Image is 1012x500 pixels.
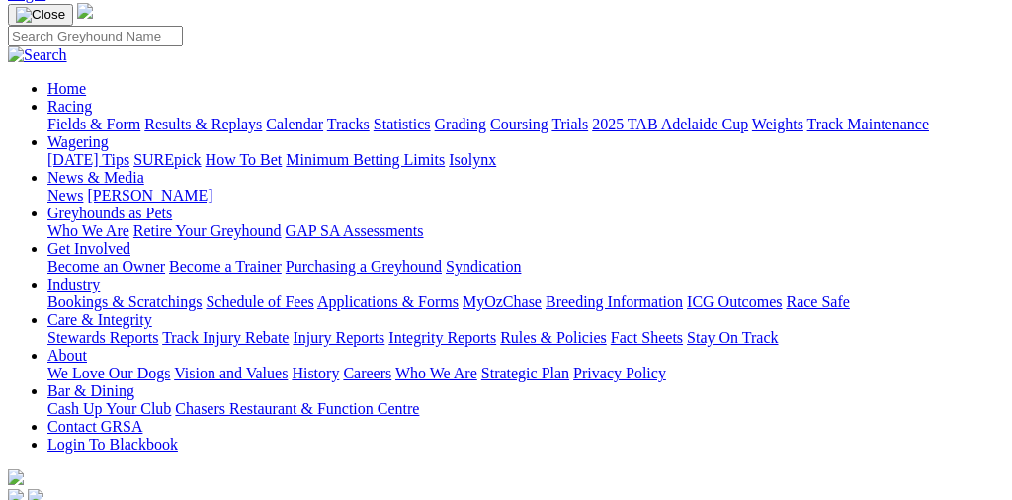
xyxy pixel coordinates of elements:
input: Search [8,26,183,46]
a: Schedule of Fees [206,293,313,310]
a: Who We Are [47,222,129,239]
a: News [47,187,83,204]
a: Industry [47,276,100,292]
a: Fact Sheets [611,329,683,346]
a: Coursing [490,116,548,132]
a: Trials [551,116,588,132]
a: Care & Integrity [47,311,152,328]
a: Syndication [446,258,521,275]
div: Care & Integrity [47,329,1004,347]
div: Industry [47,293,1004,311]
a: We Love Our Dogs [47,365,170,381]
a: Bookings & Scratchings [47,293,202,310]
div: Greyhounds as Pets [47,222,1004,240]
a: Chasers Restaurant & Function Centre [175,400,419,417]
a: Login To Blackbook [47,436,178,453]
a: Fields & Form [47,116,140,132]
a: Cash Up Your Club [47,400,171,417]
a: Become a Trainer [169,258,282,275]
img: logo-grsa-white.png [77,3,93,19]
a: 2025 TAB Adelaide Cup [592,116,748,132]
div: News & Media [47,187,1004,205]
a: How To Bet [206,151,283,168]
a: SUREpick [133,151,201,168]
div: Wagering [47,151,1004,169]
a: Track Injury Rebate [162,329,289,346]
img: Search [8,46,67,64]
a: Get Involved [47,240,130,257]
div: Get Involved [47,258,1004,276]
div: About [47,365,1004,382]
a: Bar & Dining [47,382,134,399]
a: History [292,365,339,381]
a: Minimum Betting Limits [286,151,445,168]
a: Grading [435,116,486,132]
a: Breeding Information [546,293,683,310]
a: Become an Owner [47,258,165,275]
button: Toggle navigation [8,4,73,26]
a: News & Media [47,169,144,186]
a: Tracks [327,116,370,132]
img: Close [16,7,65,23]
a: Wagering [47,133,109,150]
a: ICG Outcomes [687,293,782,310]
a: Home [47,80,86,97]
a: [PERSON_NAME] [87,187,212,204]
a: Results & Replays [144,116,262,132]
a: Rules & Policies [500,329,607,346]
a: Applications & Forms [317,293,459,310]
a: Calendar [266,116,323,132]
a: Race Safe [786,293,849,310]
a: MyOzChase [463,293,542,310]
div: Bar & Dining [47,400,1004,418]
img: logo-grsa-white.png [8,469,24,485]
a: Stay On Track [687,329,778,346]
a: Weights [752,116,803,132]
a: Integrity Reports [388,329,496,346]
a: Privacy Policy [573,365,666,381]
a: Purchasing a Greyhound [286,258,442,275]
a: Stewards Reports [47,329,158,346]
a: GAP SA Assessments [286,222,424,239]
a: Contact GRSA [47,418,142,435]
a: Careers [343,365,391,381]
a: Vision and Values [174,365,288,381]
a: Racing [47,98,92,115]
a: Track Maintenance [807,116,929,132]
a: Who We Are [395,365,477,381]
a: [DATE] Tips [47,151,129,168]
a: Statistics [374,116,431,132]
a: Injury Reports [293,329,384,346]
a: Greyhounds as Pets [47,205,172,221]
a: About [47,347,87,364]
a: Strategic Plan [481,365,569,381]
a: Retire Your Greyhound [133,222,282,239]
a: Isolynx [449,151,496,168]
div: Racing [47,116,1004,133]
